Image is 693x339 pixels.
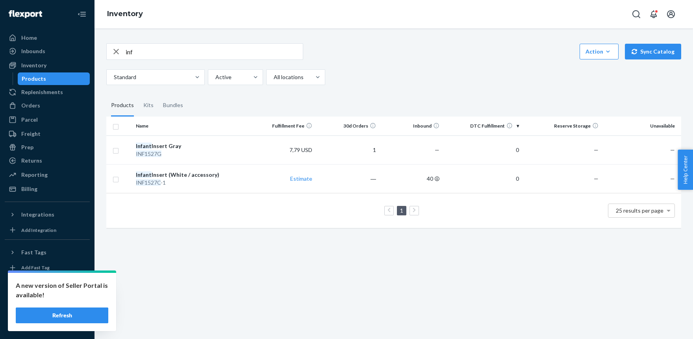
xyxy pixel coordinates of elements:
[136,179,249,187] div: -1
[663,6,679,22] button: Open account menu
[113,73,114,81] input: Standard
[143,94,154,117] div: Kits
[5,224,90,236] a: Add Integration
[443,164,522,193] td: 0
[5,31,90,44] a: Home
[21,116,38,124] div: Parcel
[5,128,90,140] a: Freight
[670,146,675,153] span: —
[289,146,312,153] span: 7,79 USD
[5,99,90,112] a: Orders
[21,227,56,233] div: Add Integration
[5,277,90,289] a: Settings
[5,169,90,181] a: Reporting
[163,94,183,117] div: Bundles
[74,6,90,22] button: Close Navigation
[21,61,46,69] div: Inventory
[21,143,33,151] div: Prep
[5,183,90,195] a: Billing
[5,246,90,259] button: Fast Tags
[5,141,90,154] a: Prep
[21,102,40,109] div: Orders
[21,47,45,55] div: Inbounds
[22,75,46,83] div: Products
[21,34,37,42] div: Home
[616,207,663,214] span: 25 results per page
[5,208,90,221] button: Integrations
[443,135,522,164] td: 0
[136,179,161,186] em: INF1527C
[5,317,90,330] button: Give Feedback
[136,171,152,178] em: Infant
[625,44,681,59] button: Sync Catalog
[580,44,619,59] button: Action
[5,304,90,316] a: Help Center
[5,154,90,167] a: Returns
[315,135,379,164] td: 1
[602,117,681,135] th: Unavailable
[111,94,134,117] div: Products
[136,143,152,149] em: Infant
[5,86,90,98] a: Replenishments
[290,175,312,182] a: Estimate
[126,44,303,59] input: Search inventory by name or sku
[21,185,37,193] div: Billing
[5,45,90,57] a: Inbounds
[215,73,215,81] input: Active
[252,117,315,135] th: Fulfillment Fee
[107,9,143,18] a: Inventory
[16,308,108,323] button: Refresh
[315,164,379,193] td: ―
[101,3,149,26] ol: breadcrumbs
[5,113,90,126] a: Parcel
[5,59,90,72] a: Inventory
[136,150,161,157] em: INF1527G
[522,117,602,135] th: Reserve Storage
[315,117,379,135] th: 30d Orders
[21,130,41,138] div: Freight
[379,117,443,135] th: Inbound
[646,6,661,22] button: Open notifications
[21,264,50,271] div: Add Fast Tag
[18,72,90,85] a: Products
[21,88,63,96] div: Replenishments
[398,207,405,214] a: Page 1 is your current page
[379,164,443,193] td: 40
[435,146,439,153] span: —
[628,6,644,22] button: Open Search Box
[136,142,249,150] div: Insert Gray
[9,10,42,18] img: Flexport logo
[21,211,54,219] div: Integrations
[5,262,90,274] a: Add Fast Tag
[670,175,675,182] span: —
[594,175,598,182] span: —
[678,150,693,190] button: Help Center
[21,171,48,179] div: Reporting
[21,157,42,165] div: Returns
[136,171,249,179] div: Insert (White / accessory)
[133,117,252,135] th: Name
[21,248,46,256] div: Fast Tags
[5,290,90,303] a: Talk to Support
[443,117,522,135] th: DTC Fulfillment
[16,281,108,300] p: A new version of Seller Portal is available!
[586,48,613,56] div: Action
[594,146,598,153] span: —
